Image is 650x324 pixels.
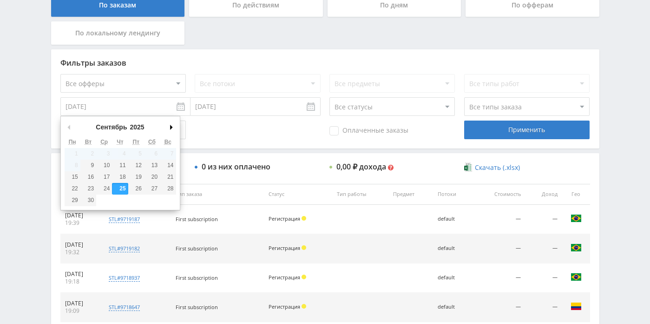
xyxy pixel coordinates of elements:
button: 17 [96,171,112,183]
td: — [473,263,525,293]
button: 28 [160,183,176,195]
th: Тип заказа [171,184,264,205]
th: Доход [525,184,562,205]
button: Предыдущий месяц [65,120,74,134]
a: Скачать (.xlsx) [464,163,520,172]
div: default [438,304,469,310]
div: [DATE] [65,212,96,219]
div: stl#9719187 [109,216,140,223]
img: col.png [571,301,582,312]
button: 19 [128,171,144,183]
button: 14 [160,160,176,171]
div: stl#9718937 [109,274,140,282]
abbr: Среда [100,139,108,145]
td: — [525,205,562,234]
div: Применить [464,121,590,139]
div: 0,00 ₽ дохода [336,162,386,171]
span: Регистрация [269,215,300,222]
button: 26 [128,183,144,195]
div: default [438,275,469,281]
td: — [473,205,525,234]
div: 19:32 [65,249,96,256]
th: Гео [562,184,590,205]
abbr: Вторник [85,139,92,145]
button: Следующий месяц [167,120,176,134]
button: 11 [112,160,128,171]
button: 21 [160,171,176,183]
button: 20 [144,171,160,183]
abbr: Четверг [117,139,123,145]
button: 9 [80,160,96,171]
th: Тип работы [332,184,388,205]
span: Холд [302,216,306,221]
td: — [473,293,525,322]
span: Регистрация [269,274,300,281]
button: 24 [96,183,112,195]
button: 16 [80,171,96,183]
button: 30 [80,195,96,206]
abbr: Воскресенье [164,139,171,145]
span: Скачать (.xlsx) [475,164,520,171]
span: Холд [302,245,306,250]
button: 25 [112,183,128,195]
button: 22 [65,183,80,195]
span: Регистрация [269,303,300,310]
td: — [525,263,562,293]
span: First subscription [176,304,218,310]
img: bra.png [571,271,582,283]
button: 18 [112,171,128,183]
span: First subscription [176,216,218,223]
button: 29 [65,195,80,206]
input: Use the arrow keys to pick a date [60,97,190,116]
div: stl#9718647 [109,304,140,311]
th: Стоимость [473,184,525,205]
div: Сентябрь [94,120,128,134]
button: 23 [80,183,96,195]
input: Use the arrow keys to pick a date [190,97,321,116]
div: [DATE] [65,300,96,307]
div: stl#9719182 [109,245,140,252]
button: 10 [96,160,112,171]
span: First subscription [176,274,218,281]
td: — [525,234,562,263]
th: Потоки [433,184,473,205]
div: 19:39 [65,219,96,227]
span: First subscription [176,245,218,252]
div: 0 из них оплачено [202,162,270,171]
img: xlsx [464,162,472,172]
div: default [438,245,469,251]
div: [DATE] [65,270,96,278]
abbr: Пятница [133,139,140,145]
th: Статус [264,184,332,205]
div: По локальному лендингу [51,21,185,45]
span: Оплаченные заказы [329,126,408,135]
button: 15 [65,171,80,183]
button: 12 [128,160,144,171]
div: 2025 [129,120,146,134]
img: bra.png [571,242,582,253]
abbr: Понедельник [69,139,76,145]
span: Холд [302,275,306,279]
abbr: Суббота [148,139,156,145]
div: 19:09 [65,307,96,315]
img: bra.png [571,213,582,224]
td: — [525,293,562,322]
span: Холд [302,304,306,309]
button: 13 [144,160,160,171]
span: Регистрация [269,244,300,251]
div: default [438,216,469,222]
th: Предмет [388,184,433,205]
div: [DATE] [65,241,96,249]
button: 27 [144,183,160,195]
td: — [473,234,525,263]
div: 19:18 [65,278,96,285]
div: Фильтры заказов [60,59,590,67]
